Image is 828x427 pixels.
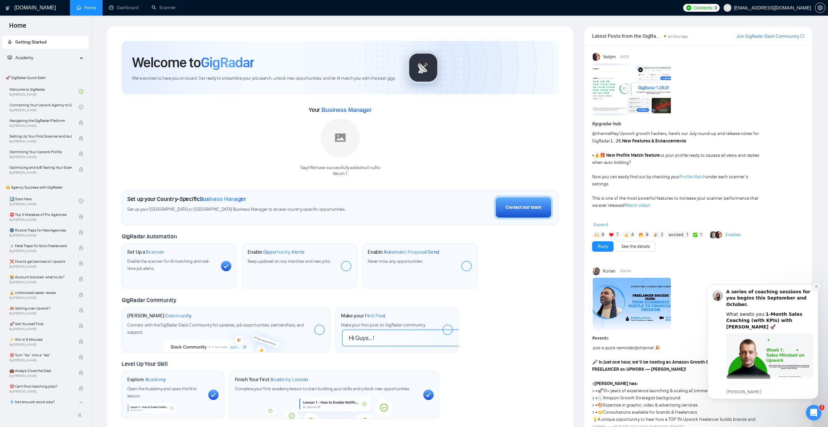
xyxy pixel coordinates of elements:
span: Expand [593,222,608,227]
span: 7 [616,232,618,238]
span: lock [79,386,83,391]
span: Open the Academy and open the first lesson. [127,386,197,399]
span: lock [79,261,83,266]
span: lock [79,370,83,375]
span: Level Up Your Skill [122,360,168,367]
img: ✅ [693,233,698,237]
span: check-circle [79,199,83,203]
span: GigRadar Automation [122,233,177,240]
a: Join GigRadar Slack Community [736,33,799,40]
span: Vadym [603,53,616,60]
span: lock [79,136,83,140]
img: Alex B [710,231,717,238]
span: We're excited to have you on board. Get ready to streamline your job search, unlock new opportuni... [132,75,396,82]
span: lock [79,246,83,250]
div: Yaay! We have successfully added null null to [300,165,380,177]
div: Contact our team [506,204,541,211]
span: 💧 Not enough good jobs? [9,399,72,405]
span: Optimizing Your Upwork Profile [9,149,72,155]
strong: New Profile Match feature: [606,153,661,158]
span: Business Manager [321,107,372,113]
a: 1️⃣ Start HereBy[PERSON_NAME] [9,194,79,208]
strong: In just one hour, we’ll be hosting an Amazon Growth Strategist & TOP 1% FREELANCER on UPWORK — [P... [592,359,746,372]
a: setting [815,5,825,10]
h1: Enable [368,249,439,255]
button: Contact our team [494,195,553,220]
strong: New Features & Enhancements [622,138,686,144]
span: By [PERSON_NAME] [9,312,72,315]
span: 🎁 [600,153,605,158]
span: ⚠️ [594,153,600,158]
span: ⛔ Top 3 Mistakes of Pro Agencies [9,211,72,218]
span: 🎤 [592,359,598,365]
span: rocket [7,40,12,44]
a: dashboardDashboard [109,5,139,10]
span: lock [79,308,83,313]
span: Never miss any opportunities. [368,259,423,264]
img: 🙌 [594,233,599,237]
span: lock [79,120,83,125]
span: 0 [714,4,717,11]
span: Automatic Proposal Send [384,249,439,255]
strong: [PERSON_NAME] has: [594,381,638,386]
span: Community [165,313,192,319]
span: 🎨 [597,402,603,408]
img: logo [6,3,10,13]
span: Korlan [603,268,616,275]
span: check-circle [79,105,83,109]
iframe: Intercom notifications повідомлення [698,279,828,403]
span: lock [79,402,83,406]
span: 🚀 Sell Yourself First [9,321,72,327]
img: ❤️ [609,233,614,237]
h1: [PERSON_NAME] [127,313,192,319]
button: See the details [616,241,656,252]
button: Reply [592,241,614,252]
a: 2replies [725,232,741,238]
span: 3:58 PM [620,268,631,274]
span: Scanner [146,249,164,255]
span: By [PERSON_NAME] [9,155,72,159]
span: 🤝 [597,409,603,415]
a: Welcome to GigRadarBy[PERSON_NAME] [9,84,79,99]
span: setting [815,5,825,10]
span: an hour ago [668,34,688,39]
span: GigRadar Community [122,297,176,304]
span: By [PERSON_NAME] [9,124,72,128]
span: GigRadar [201,54,254,71]
span: 👑 Agency Success with GigRadar [3,181,88,194]
span: Academy [7,55,33,60]
span: lock [79,214,83,219]
img: placeholder.png [321,118,360,157]
h1: # events [592,335,804,342]
a: searchScanner [152,5,176,10]
img: 🔥 [639,233,643,237]
a: Connecting Your Upwork Agency to GigRadarBy[PERSON_NAME] [9,100,79,114]
span: 🙈 Getting over Upwork? [9,305,72,312]
img: gigradar-logo.png [407,51,440,84]
span: Make your first post on GigRadar community. [341,322,426,328]
span: lock [79,355,83,359]
img: Vadym [593,53,601,61]
h1: Finish Your First [235,376,308,383]
h1: Set up your Country-Specific [127,195,246,203]
iframe: Intercom live chat [806,405,821,420]
span: Enable the scanner for AI matching and real-time job alerts. [127,259,210,271]
span: Academy [145,376,166,383]
span: ☠️ Fatal Traps for Solo Freelancers [9,243,72,249]
span: By [PERSON_NAME] [9,280,72,284]
span: check-circle [79,89,83,94]
span: 🛒 [597,395,603,401]
code: 1.26 [610,138,621,143]
span: @channel [592,131,611,136]
span: Your [309,106,372,113]
h1: Welcome to [132,54,254,71]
